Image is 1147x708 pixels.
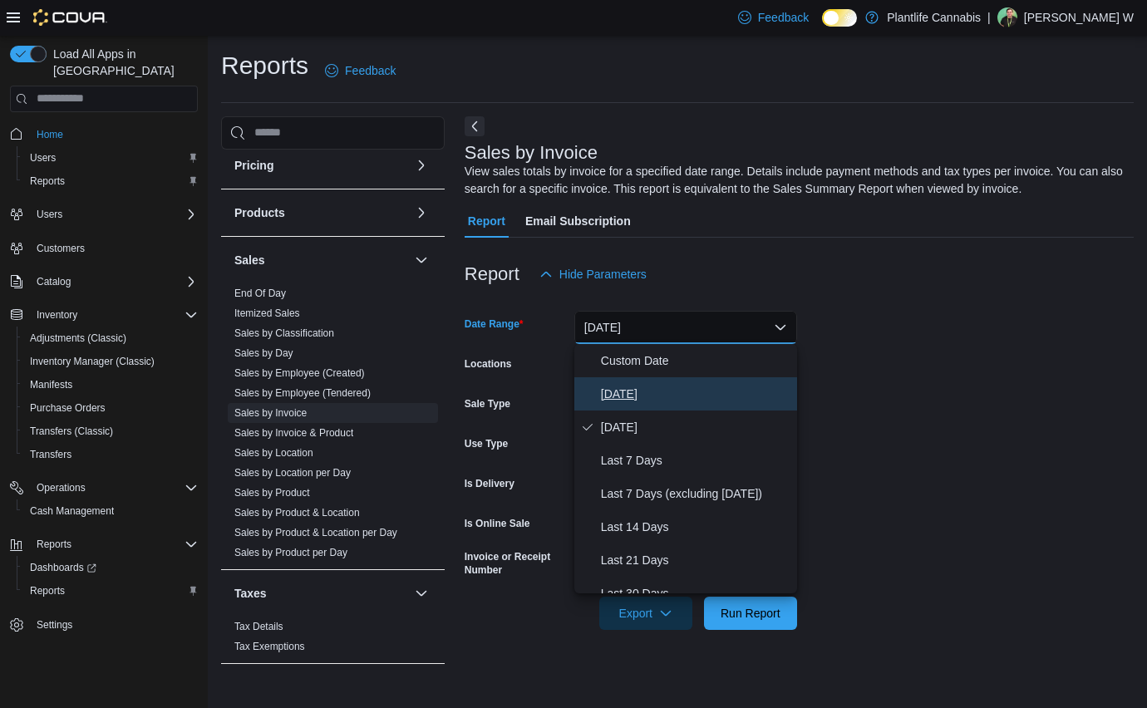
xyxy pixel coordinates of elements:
[221,49,308,82] h1: Reports
[23,421,120,441] a: Transfers (Classic)
[17,420,204,443] button: Transfers (Classic)
[533,258,653,291] button: Hide Parameters
[23,581,71,601] a: Reports
[30,614,198,635] span: Settings
[411,250,431,270] button: Sales
[23,328,198,348] span: Adjustments (Classic)
[23,398,112,418] a: Purchase Orders
[721,605,780,622] span: Run Report
[465,517,530,530] label: Is Online Sale
[234,507,360,519] a: Sales by Product & Location
[234,366,365,380] span: Sales by Employee (Created)
[601,351,790,371] span: Custom Date
[23,171,198,191] span: Reports
[599,597,692,630] button: Export
[234,527,397,538] a: Sales by Product & Location per Day
[23,445,198,465] span: Transfers
[465,116,485,136] button: Next
[465,550,568,577] label: Invoice or Receipt Number
[234,486,310,499] span: Sales by Product
[234,640,305,653] span: Tax Exemptions
[234,446,313,460] span: Sales by Location
[411,583,431,603] button: Taxes
[23,558,198,578] span: Dashboards
[234,287,286,300] span: End Of Day
[234,157,273,174] h3: Pricing
[30,272,77,292] button: Catalog
[17,499,204,523] button: Cash Management
[234,367,365,379] a: Sales by Employee (Created)
[17,146,204,170] button: Users
[234,407,307,419] a: Sales by Invoice
[559,266,647,283] span: Hide Parameters
[234,288,286,299] a: End Of Day
[17,350,204,373] button: Inventory Manager (Classic)
[3,533,204,556] button: Reports
[465,397,510,411] label: Sale Type
[23,581,198,601] span: Reports
[37,128,63,141] span: Home
[33,9,107,26] img: Cova
[30,378,72,391] span: Manifests
[17,396,204,420] button: Purchase Orders
[234,641,305,652] a: Tax Exemptions
[17,373,204,396] button: Manifests
[37,308,77,322] span: Inventory
[234,204,285,221] h3: Products
[1024,7,1134,27] p: [PERSON_NAME] W
[30,615,79,635] a: Settings
[23,445,78,465] a: Transfers
[234,204,408,221] button: Products
[704,597,797,630] button: Run Report
[465,437,508,450] label: Use Type
[17,443,204,466] button: Transfers
[234,307,300,319] a: Itemized Sales
[601,583,790,603] span: Last 30 Days
[234,585,408,602] button: Taxes
[3,476,204,499] button: Operations
[3,303,204,327] button: Inventory
[30,534,198,554] span: Reports
[345,62,396,79] span: Feedback
[17,556,204,579] a: Dashboards
[601,517,790,537] span: Last 14 Days
[234,467,351,479] a: Sales by Location per Day
[234,546,347,559] span: Sales by Product per Day
[987,7,991,27] p: |
[23,171,71,191] a: Reports
[234,347,293,359] a: Sales by Day
[234,252,408,268] button: Sales
[47,46,198,79] span: Load All Apps in [GEOGRAPHIC_DATA]
[17,170,204,193] button: Reports
[234,526,397,539] span: Sales by Product & Location per Day
[234,506,360,519] span: Sales by Product & Location
[30,478,198,498] span: Operations
[465,357,512,371] label: Locations
[465,163,1125,198] div: View sales totals by invoice for a specified date range. Details include payment methods and tax ...
[234,466,351,479] span: Sales by Location per Day
[318,54,402,87] a: Feedback
[37,618,72,632] span: Settings
[23,352,198,371] span: Inventory Manager (Classic)
[574,311,797,344] button: [DATE]
[23,375,79,395] a: Manifests
[30,584,65,597] span: Reports
[17,579,204,602] button: Reports
[37,538,71,551] span: Reports
[234,547,347,558] a: Sales by Product per Day
[822,9,857,27] input: Dark Mode
[23,352,161,371] a: Inventory Manager (Classic)
[30,425,113,438] span: Transfers (Classic)
[234,386,371,400] span: Sales by Employee (Tendered)
[234,447,313,459] a: Sales by Location
[234,406,307,420] span: Sales by Invoice
[23,375,198,395] span: Manifests
[37,242,85,255] span: Customers
[30,561,96,574] span: Dashboards
[30,534,78,554] button: Reports
[3,203,204,226] button: Users
[3,122,204,146] button: Home
[23,148,198,168] span: Users
[30,175,65,188] span: Reports
[30,355,155,368] span: Inventory Manager (Classic)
